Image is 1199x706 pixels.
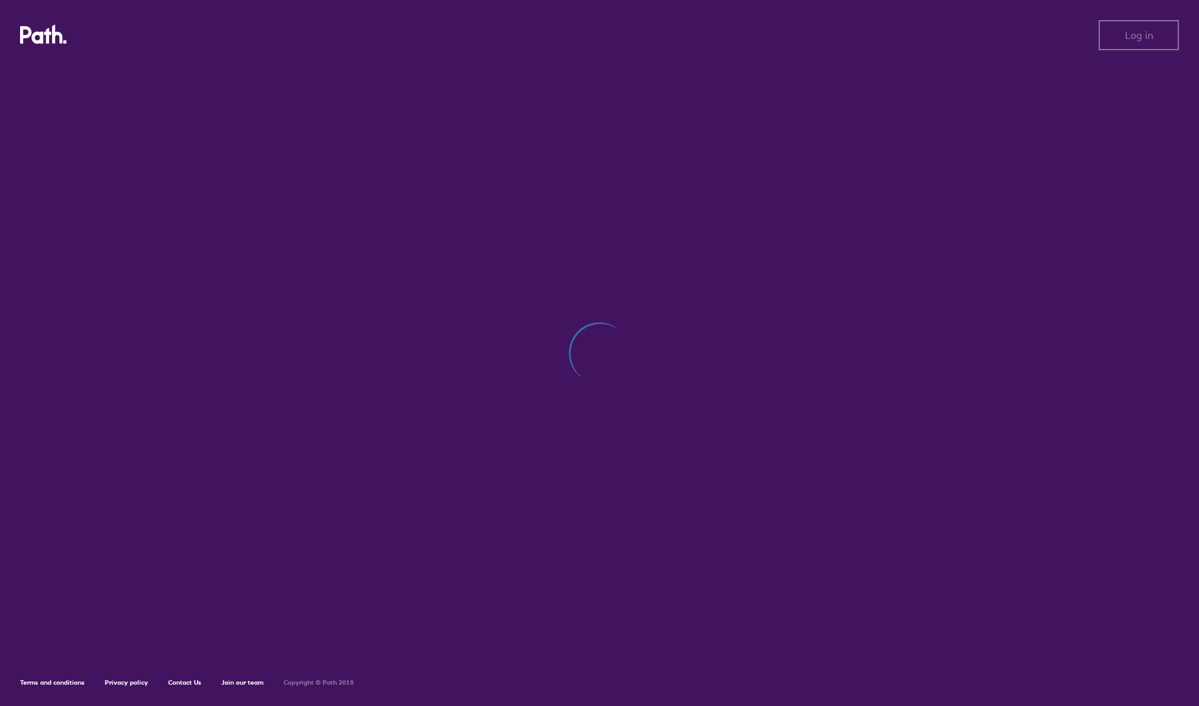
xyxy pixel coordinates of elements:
[20,678,85,687] a: Terms and conditions
[1125,29,1153,41] span: Log in
[284,679,354,687] h6: Copyright © Path 2018
[221,678,264,687] a: Join our team
[105,678,148,687] a: Privacy policy
[1099,20,1179,50] button: Log in
[168,678,201,687] a: Contact Us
